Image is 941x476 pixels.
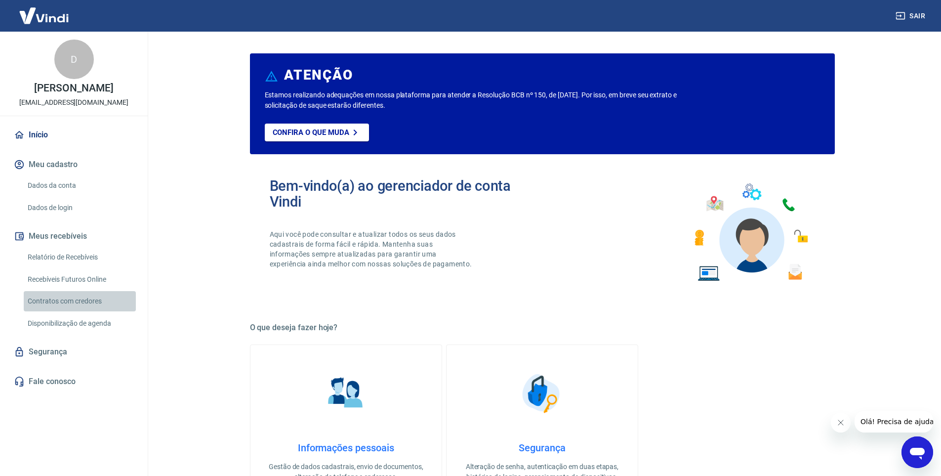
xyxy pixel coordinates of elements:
a: Confira o que muda [265,124,369,141]
a: Início [12,124,136,146]
div: D [54,40,94,79]
p: Estamos realizando adequações em nossa plataforma para atender a Resolução BCB nº 150, de [DATE].... [265,90,709,111]
a: Relatório de Recebíveis [24,247,136,267]
a: Disponibilização de agenda [24,313,136,334]
h4: Segurança [462,442,622,454]
h2: Bem-vindo(a) ao gerenciador de conta Vindi [270,178,542,210]
p: Confira o que muda [273,128,349,137]
a: Fale conosco [12,371,136,392]
p: [PERSON_NAME] [34,83,113,93]
a: Segurança [12,341,136,363]
img: Imagem de um avatar masculino com diversos icones exemplificando as funcionalidades do gerenciado... [686,178,815,287]
a: Dados da conta [24,175,136,196]
button: Meu cadastro [12,154,136,175]
img: Segurança [517,369,567,418]
iframe: Mensagem da empresa [855,411,933,433]
button: Meus recebíveis [12,225,136,247]
p: [EMAIL_ADDRESS][DOMAIN_NAME] [19,97,128,108]
h5: O que deseja fazer hoje? [250,323,835,333]
img: Vindi [12,0,76,31]
iframe: Botão para abrir a janela de mensagens [901,436,933,468]
img: Informações pessoais [321,369,370,418]
h4: Informações pessoais [266,442,426,454]
button: Sair [894,7,929,25]
a: Contratos com credores [24,291,136,311]
span: Olá! Precisa de ajuda? [6,7,83,15]
a: Recebíveis Futuros Online [24,269,136,290]
p: Aqui você pode consultar e atualizar todos os seus dados cadastrais de forma fácil e rápida. Mant... [270,229,474,269]
h6: ATENÇÃO [284,70,353,80]
a: Dados de login [24,198,136,218]
iframe: Fechar mensagem [831,413,851,433]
